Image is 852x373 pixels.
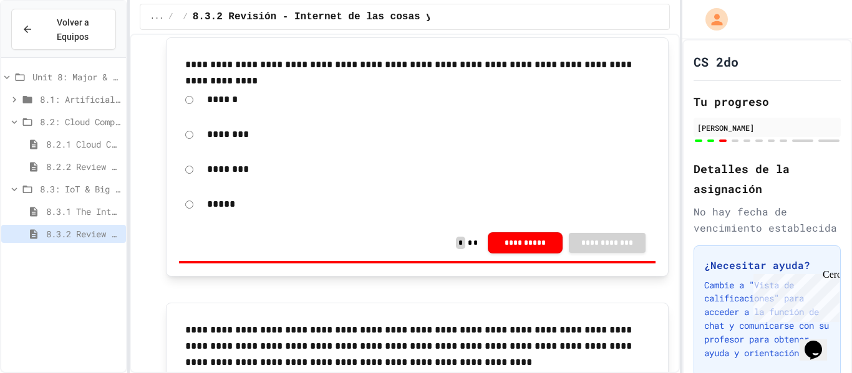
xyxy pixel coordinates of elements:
[183,12,188,21] font: /
[697,123,754,133] font: [PERSON_NAME]
[694,94,769,109] font: Tu progreso
[46,205,121,218] span: 8.3.1 The Internet of Things and Big Data: Our Connected Digital World
[692,5,731,34] div: Mi cuenta
[40,93,121,106] span: 8.1: Artificial Intelligence Basics
[40,115,121,128] span: 8.2: Cloud Computing
[800,323,840,361] iframe: widget de chat
[46,160,121,173] span: 8.2.2 Review - Cloud Computing
[57,17,89,41] font: Volver a Equipos
[46,227,121,240] span: 8.3.2 Review - The Internet of Things and Big Data
[704,258,810,271] font: ¿Necesitar ayuda?
[5,5,86,90] div: ¡Chatea con nosotros ahora!Cerca
[694,54,738,70] font: CS 2do
[150,12,164,21] font: ...
[46,138,121,151] span: 8.2.1 Cloud Computing: Transforming the Digital World
[694,162,790,196] font: Detalles de la asignación
[704,279,829,359] font: Cambie a "Vista de calificaciones" para acceder a la función de chat y comunicarse con su profeso...
[40,182,121,196] span: 8.3: IoT & Big Data
[32,70,121,83] span: Unit 8: Major & Emerging Technologies
[168,12,173,21] font: /
[748,269,840,322] iframe: widget de chat
[193,11,486,22] font: 8.3.2 Revisión - Internet de las cosas y Big Data
[694,205,837,235] font: No hay fecha de vencimiento establecida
